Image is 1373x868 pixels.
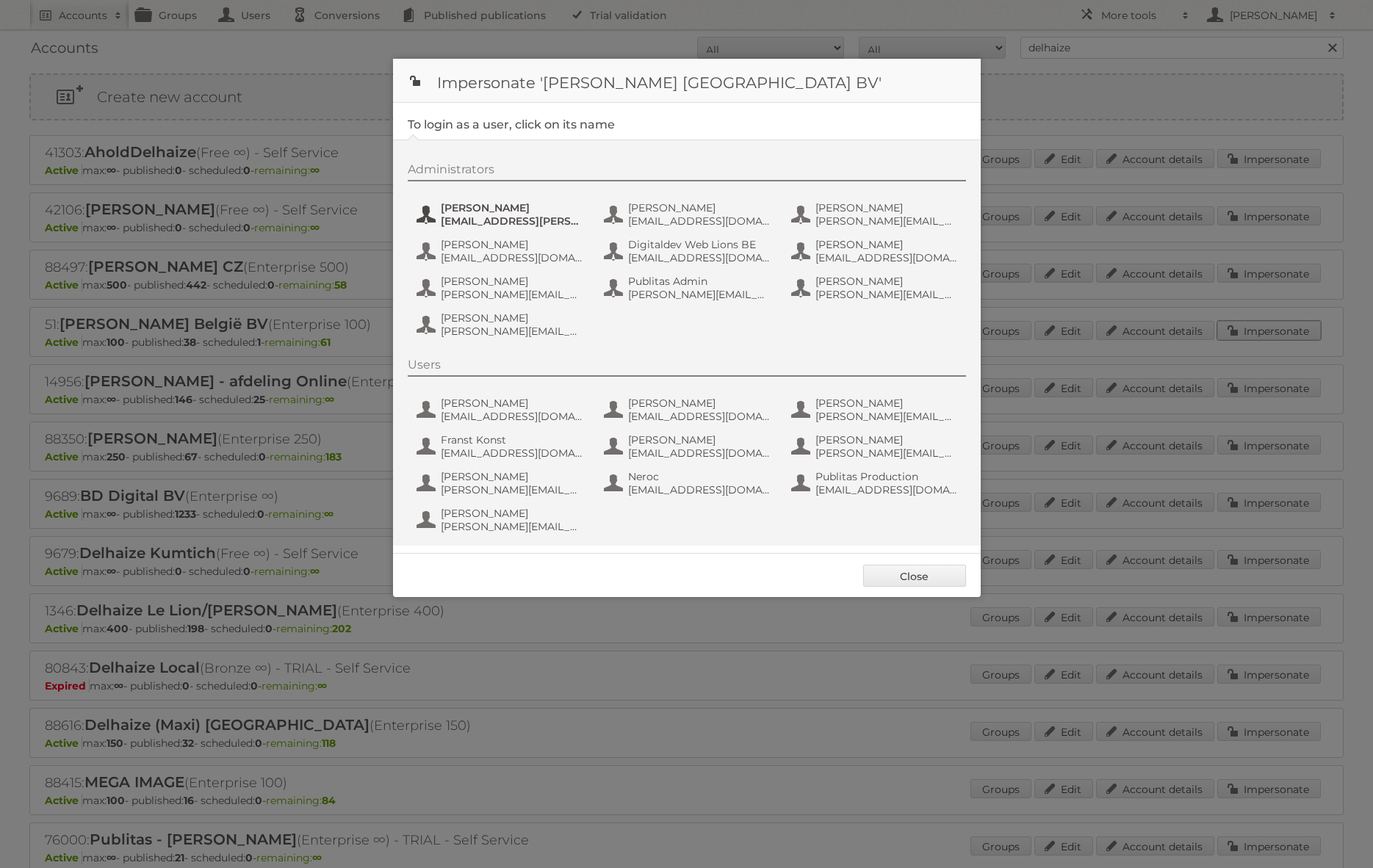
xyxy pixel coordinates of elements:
button: Publitas Production [EMAIL_ADDRESS][DOMAIN_NAME] [790,469,962,498]
a: Close [863,565,966,587]
span: [PERSON_NAME] [441,507,583,520]
span: [EMAIL_ADDRESS][PERSON_NAME][DOMAIN_NAME] [441,214,583,228]
button: [PERSON_NAME] [PERSON_NAME][EMAIL_ADDRESS][DOMAIN_NAME] [415,310,588,339]
span: [PERSON_NAME][EMAIL_ADDRESS][PERSON_NAME][DOMAIN_NAME] [628,288,771,301]
span: [PERSON_NAME][EMAIL_ADDRESS][PERSON_NAME][DOMAIN_NAME] [441,483,583,496]
button: [PERSON_NAME] [EMAIL_ADDRESS][PERSON_NAME][DOMAIN_NAME] [415,200,588,229]
div: Users [408,358,966,377]
span: Neroc [628,470,771,483]
button: [PERSON_NAME] [PERSON_NAME][EMAIL_ADDRESS][DOMAIN_NAME] [790,273,962,303]
button: [PERSON_NAME] [PERSON_NAME][EMAIL_ADDRESS][PERSON_NAME][DOMAIN_NAME] [790,432,962,461]
button: [PERSON_NAME] [PERSON_NAME][EMAIL_ADDRESS][DOMAIN_NAME] [790,395,962,424]
span: [EMAIL_ADDRESS][DOMAIN_NAME] [815,483,958,496]
button: [PERSON_NAME] [EMAIL_ADDRESS][DOMAIN_NAME] [602,395,775,424]
span: [PERSON_NAME][EMAIL_ADDRESS][DOMAIN_NAME] [815,410,958,423]
button: [PERSON_NAME] [EMAIL_ADDRESS][DOMAIN_NAME] [790,236,962,266]
span: [PERSON_NAME][EMAIL_ADDRESS][DOMAIN_NAME] [815,214,958,228]
span: [EMAIL_ADDRESS][DOMAIN_NAME] [628,410,771,423]
span: [EMAIL_ADDRESS][DOMAIN_NAME] [628,483,771,496]
legend: To login as a user, click on its name [408,117,615,131]
span: [PERSON_NAME] [815,238,958,251]
span: [EMAIL_ADDRESS][DOMAIN_NAME] [628,251,771,264]
span: [PERSON_NAME][EMAIL_ADDRESS][PERSON_NAME][DOMAIN_NAME] [815,446,958,460]
span: [PERSON_NAME] [441,201,583,214]
span: [PERSON_NAME][EMAIL_ADDRESS][DOMAIN_NAME] [441,520,583,533]
button: Publitas Admin [PERSON_NAME][EMAIL_ADDRESS][PERSON_NAME][DOMAIN_NAME] [602,273,775,303]
span: Franst Konst [441,433,583,446]
span: [PERSON_NAME] [441,311,583,325]
span: Digitaldev Web Lions BE [628,238,771,251]
span: [PERSON_NAME] [815,433,958,446]
button: Franst Konst [EMAIL_ADDRESS][DOMAIN_NAME] [415,432,588,461]
button: [PERSON_NAME] [PERSON_NAME][EMAIL_ADDRESS][DOMAIN_NAME] [790,200,962,229]
div: Administrators [408,162,966,181]
button: Neroc [EMAIL_ADDRESS][DOMAIN_NAME] [602,469,775,498]
span: [PERSON_NAME] [628,201,771,214]
button: [PERSON_NAME] [PERSON_NAME][EMAIL_ADDRESS][DOMAIN_NAME] [415,505,588,535]
button: [PERSON_NAME] [EMAIL_ADDRESS][DOMAIN_NAME] [602,200,775,229]
button: Digitaldev Web Lions BE [EMAIL_ADDRESS][DOMAIN_NAME] [602,236,775,266]
span: [PERSON_NAME][EMAIL_ADDRESS][DOMAIN_NAME] [441,325,583,338]
span: [PERSON_NAME] [441,397,583,410]
span: [EMAIL_ADDRESS][DOMAIN_NAME] [815,251,958,264]
span: [PERSON_NAME] [441,238,583,251]
span: [EMAIL_ADDRESS][DOMAIN_NAME] [441,446,583,460]
span: Publitas Admin [628,275,771,288]
span: [PERSON_NAME] [441,470,583,483]
span: [PERSON_NAME][EMAIL_ADDRESS][DOMAIN_NAME] [441,288,583,301]
span: [EMAIL_ADDRESS][DOMAIN_NAME] [441,410,583,423]
span: Publitas Production [815,470,958,483]
button: [PERSON_NAME] [PERSON_NAME][EMAIL_ADDRESS][PERSON_NAME][DOMAIN_NAME] [415,469,588,498]
button: [PERSON_NAME] [EMAIL_ADDRESS][DOMAIN_NAME] [415,395,588,424]
span: [EMAIL_ADDRESS][DOMAIN_NAME] [628,446,771,460]
button: [PERSON_NAME] [EMAIL_ADDRESS][DOMAIN_NAME] [415,236,588,266]
span: [PERSON_NAME][EMAIL_ADDRESS][DOMAIN_NAME] [815,288,958,301]
span: [EMAIL_ADDRESS][DOMAIN_NAME] [441,251,583,264]
span: [PERSON_NAME] [628,433,771,446]
span: [PERSON_NAME] [815,201,958,214]
span: [EMAIL_ADDRESS][DOMAIN_NAME] [628,214,771,228]
span: [PERSON_NAME] [441,275,583,288]
h1: Impersonate '[PERSON_NAME] [GEOGRAPHIC_DATA] BV' [393,59,981,103]
button: [PERSON_NAME] [PERSON_NAME][EMAIL_ADDRESS][DOMAIN_NAME] [415,273,588,303]
span: [PERSON_NAME] [815,397,958,410]
span: [PERSON_NAME] [628,397,771,410]
span: [PERSON_NAME] [815,275,958,288]
button: [PERSON_NAME] [EMAIL_ADDRESS][DOMAIN_NAME] [602,432,775,461]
